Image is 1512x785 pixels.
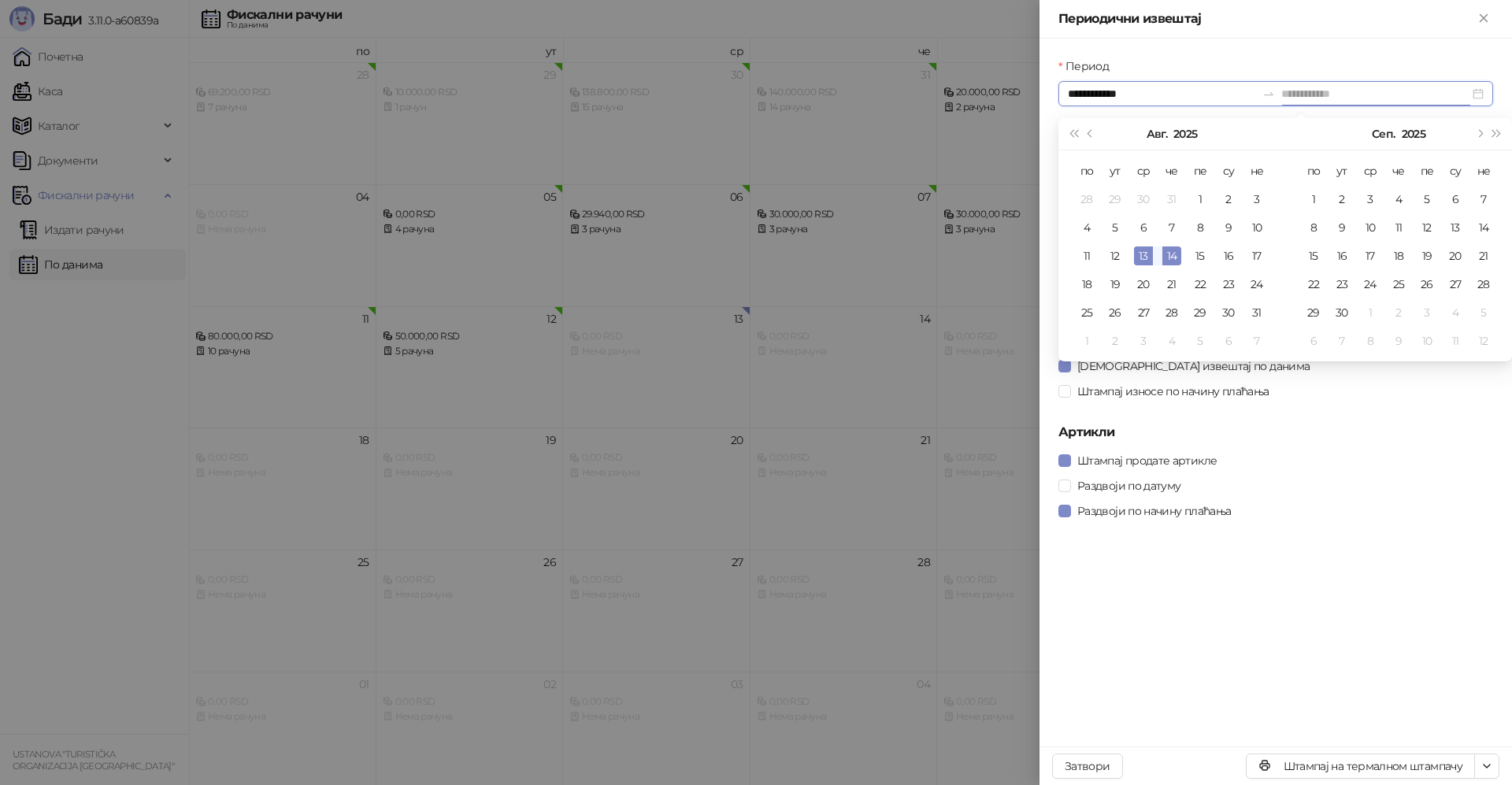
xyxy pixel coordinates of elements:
[1384,327,1413,355] td: 2025-10-09
[1158,270,1186,298] td: 2025-08-21
[1247,190,1266,209] div: 3
[1328,270,1356,298] td: 2025-09-23
[1299,242,1328,270] td: 2025-09-15
[1219,275,1238,294] div: 23
[1328,157,1356,185] th: ут
[1413,270,1441,298] td: 2025-09-26
[1134,303,1153,322] div: 27
[1101,242,1129,270] td: 2025-08-12
[1328,242,1356,270] td: 2025-09-16
[1219,331,1238,350] div: 6
[1469,327,1498,355] td: 2025-10-12
[1134,275,1153,294] div: 20
[1469,270,1498,298] td: 2025-09-28
[1243,327,1271,355] td: 2025-09-07
[1077,190,1096,209] div: 28
[1077,303,1096,322] div: 25
[1068,85,1256,102] input: Период
[1158,298,1186,327] td: 2025-08-28
[1058,423,1493,442] h5: Артикли
[1413,242,1441,270] td: 2025-09-19
[1134,331,1153,350] div: 3
[1214,327,1243,355] td: 2025-09-06
[1073,327,1101,355] td: 2025-09-01
[1247,218,1266,237] div: 10
[1361,275,1380,294] div: 24
[1402,118,1425,150] button: Изабери годину
[1332,246,1351,265] div: 16
[1413,157,1441,185] th: пе
[1106,190,1125,209] div: 29
[1389,218,1408,237] div: 11
[1158,213,1186,242] td: 2025-08-07
[1332,190,1351,209] div: 2
[1191,303,1210,322] div: 29
[1474,331,1493,350] div: 12
[1446,331,1465,350] div: 11
[1328,327,1356,355] td: 2025-10-07
[1162,190,1181,209] div: 31
[1356,270,1384,298] td: 2025-09-24
[1356,157,1384,185] th: ср
[1186,157,1214,185] th: пе
[1129,242,1158,270] td: 2025-08-13
[1372,118,1395,150] button: Изабери месец
[1384,185,1413,213] td: 2025-09-04
[1147,118,1167,150] button: Изабери месец
[1191,275,1210,294] div: 22
[1129,270,1158,298] td: 2025-08-20
[1162,246,1181,265] div: 14
[1474,303,1493,322] div: 5
[1389,190,1408,209] div: 4
[1389,303,1408,322] div: 2
[1247,331,1266,350] div: 7
[1474,275,1493,294] div: 28
[1158,242,1186,270] td: 2025-08-14
[1469,157,1498,185] th: не
[1247,246,1266,265] div: 17
[1384,270,1413,298] td: 2025-09-25
[1129,185,1158,213] td: 2025-07-30
[1262,87,1275,100] span: to
[1186,242,1214,270] td: 2025-08-15
[1077,218,1096,237] div: 4
[1304,246,1323,265] div: 15
[1304,303,1323,322] div: 29
[1073,270,1101,298] td: 2025-08-18
[1073,157,1101,185] th: по
[1389,275,1408,294] div: 25
[1417,275,1436,294] div: 26
[1071,383,1276,400] span: Штампај износе по начину плаћања
[1446,275,1465,294] div: 27
[1071,357,1316,375] span: [DEMOGRAPHIC_DATA] извештај по данима
[1101,298,1129,327] td: 2025-08-26
[1361,331,1380,350] div: 8
[1071,452,1223,469] span: Штампај продате артикле
[1446,190,1465,209] div: 6
[1299,185,1328,213] td: 2025-09-01
[1384,213,1413,242] td: 2025-09-11
[1417,218,1436,237] div: 12
[1214,242,1243,270] td: 2025-08-16
[1214,298,1243,327] td: 2025-08-30
[1299,157,1328,185] th: по
[1389,331,1408,350] div: 9
[1106,331,1125,350] div: 2
[1299,270,1328,298] td: 2025-09-22
[1446,246,1465,265] div: 20
[1162,218,1181,237] div: 7
[1214,185,1243,213] td: 2025-08-02
[1106,246,1125,265] div: 12
[1488,118,1506,150] button: Следећа година (Control + right)
[1058,9,1474,28] div: Периодични извештај
[1191,246,1210,265] div: 15
[1219,218,1238,237] div: 9
[1186,185,1214,213] td: 2025-08-01
[1361,190,1380,209] div: 3
[1474,9,1493,28] button: Close
[1243,242,1271,270] td: 2025-08-17
[1441,213,1469,242] td: 2025-09-13
[1332,331,1351,350] div: 7
[1186,213,1214,242] td: 2025-08-08
[1469,298,1498,327] td: 2025-10-05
